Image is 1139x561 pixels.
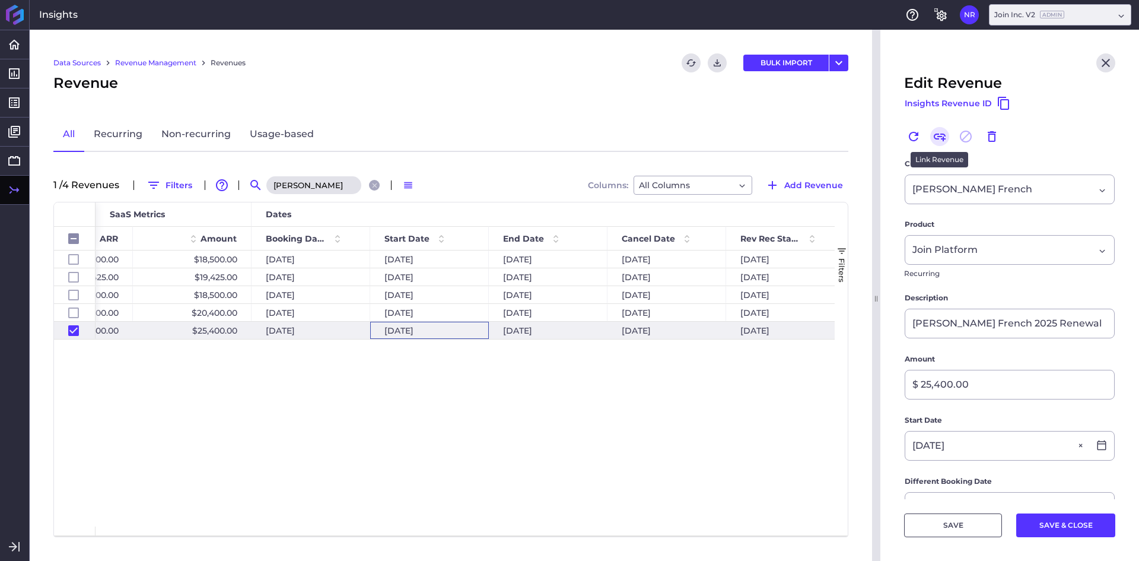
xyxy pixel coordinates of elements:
span: Different Booking Date [905,476,992,487]
button: Link [930,127,949,146]
span: Dates [266,209,291,220]
div: Press SPACE to deselect this row. [54,322,96,340]
div: [DATE] [489,322,607,339]
button: User Menu [829,55,848,71]
div: [DATE] [726,304,845,321]
button: Close [1075,493,1089,521]
div: [DATE] [726,268,845,286]
button: Help [903,5,922,24]
div: [DATE] [252,251,370,268]
button: Filters [141,176,198,195]
div: [DATE] [489,286,607,303]
button: Close search [369,180,380,191]
span: Amount [905,353,935,365]
div: $25,400.00 [133,322,252,339]
span: Join Platform [912,243,978,257]
div: Press SPACE to select this row. [54,304,96,322]
span: Start Date [384,233,429,244]
span: [PERSON_NAME] French [912,182,1032,196]
div: $19,425.00 [133,268,252,286]
div: [DATE] [252,286,370,303]
button: Delete [982,127,1001,146]
input: Select Date [905,493,1089,521]
div: [DATE] [252,268,370,286]
span: Booking Date [266,233,326,244]
div: $18,500.00 [133,286,252,303]
button: Download [708,53,727,72]
button: Refresh [682,53,701,72]
a: Data Sources [53,58,101,68]
div: [DATE] [370,268,489,286]
button: SAVE [904,514,1002,537]
button: SAVE & CLOSE [1016,514,1115,537]
a: Revenues [211,58,246,68]
button: User Menu [960,5,979,24]
div: Press SPACE to select this row. [54,286,96,304]
div: Dropdown select [634,176,752,195]
div: [DATE] [370,322,489,339]
span: Product [905,218,934,230]
div: [DATE] [726,251,845,268]
button: Add Revenue [760,176,848,195]
div: Dropdown select [989,4,1131,26]
a: Revenue Management [115,58,196,68]
div: Dropdown select [905,175,1115,204]
a: Recurring [84,118,152,152]
button: General Settings [931,5,950,24]
div: [DATE] [370,286,489,303]
div: [DATE] [607,322,726,339]
input: Describe your revenue [905,309,1114,338]
div: [DATE] [370,251,489,268]
div: Press SPACE to select this row. [54,268,96,286]
div: [DATE] [726,322,845,339]
div: [DATE] [370,304,489,321]
span: Edit Revenue [904,72,1002,94]
div: [DATE] [489,251,607,268]
input: Enter Amount [905,370,1114,399]
span: ARR [100,233,118,244]
span: End Date [503,233,544,244]
button: Close [1075,432,1089,460]
span: Rev Rec Start Date [740,233,800,244]
span: All Columns [639,178,690,192]
div: [DATE] [607,268,726,286]
div: [DATE] [252,304,370,321]
a: Non-recurring [152,118,240,152]
span: SaaS Metrics [110,209,165,220]
div: Dropdown select [905,235,1115,265]
div: $18,500.00 [133,251,252,268]
span: Cancel Date [622,233,675,244]
div: [DATE] [607,304,726,321]
span: Start Date [905,414,942,426]
a: Usage-based [240,118,323,152]
p: Recurring [904,265,1115,278]
div: [DATE] [726,286,845,303]
span: Customer [905,158,941,170]
div: 1 / 4 Revenue s [53,180,126,190]
div: Join Inc. V2 [994,9,1064,20]
span: Description [905,292,948,304]
span: Columns: [588,181,628,189]
div: [DATE] [489,268,607,286]
ins: Admin [1040,11,1064,18]
span: Add Revenue [784,179,843,192]
button: BULK IMPORT [743,55,829,71]
div: [DATE] [607,286,726,303]
button: Search by [246,176,265,195]
button: Insights Revenue ID [904,94,1011,113]
div: [DATE] [607,251,726,268]
div: [DATE] [489,304,607,321]
div: Press SPACE to select this row. [54,251,96,268]
span: Amount [201,233,237,244]
button: Renew [904,127,923,146]
button: Close [1096,53,1115,72]
span: Insights Revenue ID [905,97,992,110]
div: [DATE] [252,322,370,339]
div: $20,400.00 [133,304,252,321]
span: Filters [837,258,847,283]
a: All [53,118,84,152]
input: Select Date [905,432,1089,460]
span: Revenue [53,72,118,94]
